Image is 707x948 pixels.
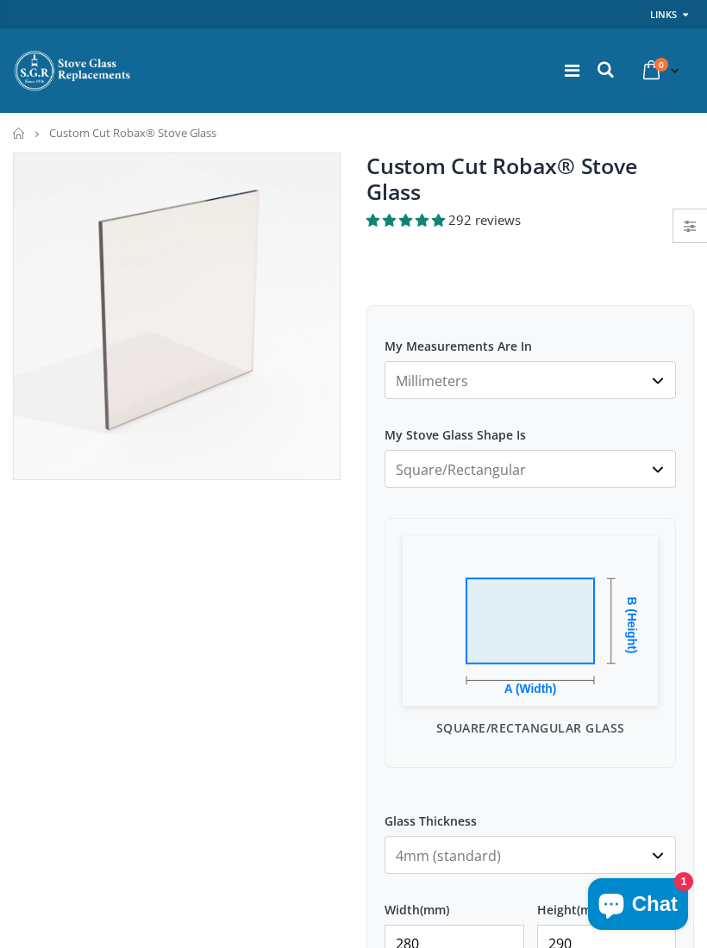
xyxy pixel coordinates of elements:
a: 0 [636,53,683,87]
a: Home [13,128,26,139]
img: Stove Glass Replacement [13,49,134,92]
label: Glass Thickness [385,798,676,829]
span: 4.94 stars [366,211,448,228]
inbox-online-store-chat: Shopify online store chat [583,878,693,934]
a: Links [650,3,677,25]
span: (mm) [420,902,449,918]
a: Custom Cut Robax® Stove Glass [366,151,636,206]
p: Square/Rectangular Glass [403,719,658,737]
span: (mm) [577,902,606,918]
label: My Measurements Are In [385,323,676,354]
img: Square/Rectangular Glass [403,536,658,706]
a: Menu [565,59,579,82]
label: My Stove Glass Shape Is [385,412,676,443]
span: 292 reviews [448,211,521,228]
img: stove_glass_made_to_measure_800x_crop_center.webp [14,153,340,479]
label: Height [537,887,677,918]
label: Width [385,887,524,918]
span: Custom Cut Robax® Stove Glass [49,125,216,140]
span: 0 [654,58,668,72]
